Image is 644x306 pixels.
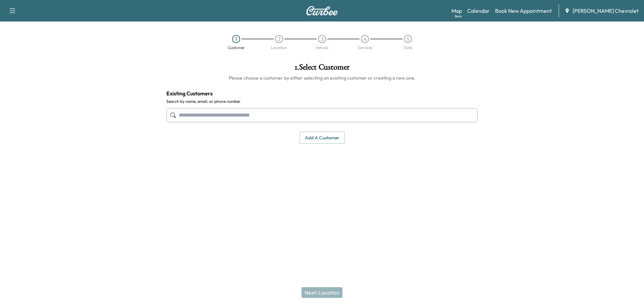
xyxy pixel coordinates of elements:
div: 4 [361,35,369,43]
img: Curbee Logo [306,6,338,15]
span: [PERSON_NAME] Chevrolet [573,7,639,15]
h4: Existing Customers [166,89,478,97]
div: Beta [455,14,462,19]
div: Customer [228,46,245,50]
h1: 1 . Select Customer [166,63,478,75]
div: 5 [404,35,412,43]
a: Calendar [467,7,490,15]
h6: Please choose a customer by either selecting an existing customer or creating a new one. [166,75,478,81]
div: 2 [275,35,283,43]
label: Search by name, email, or phone number [166,99,478,104]
div: Location [271,46,287,50]
div: Vehicle [316,46,328,50]
div: Date [404,46,412,50]
div: Services [358,46,372,50]
a: MapBeta [451,7,462,15]
button: Add a customer [300,132,345,144]
a: Book New Appointment [495,7,552,15]
div: 1 [232,35,240,43]
div: 3 [318,35,326,43]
